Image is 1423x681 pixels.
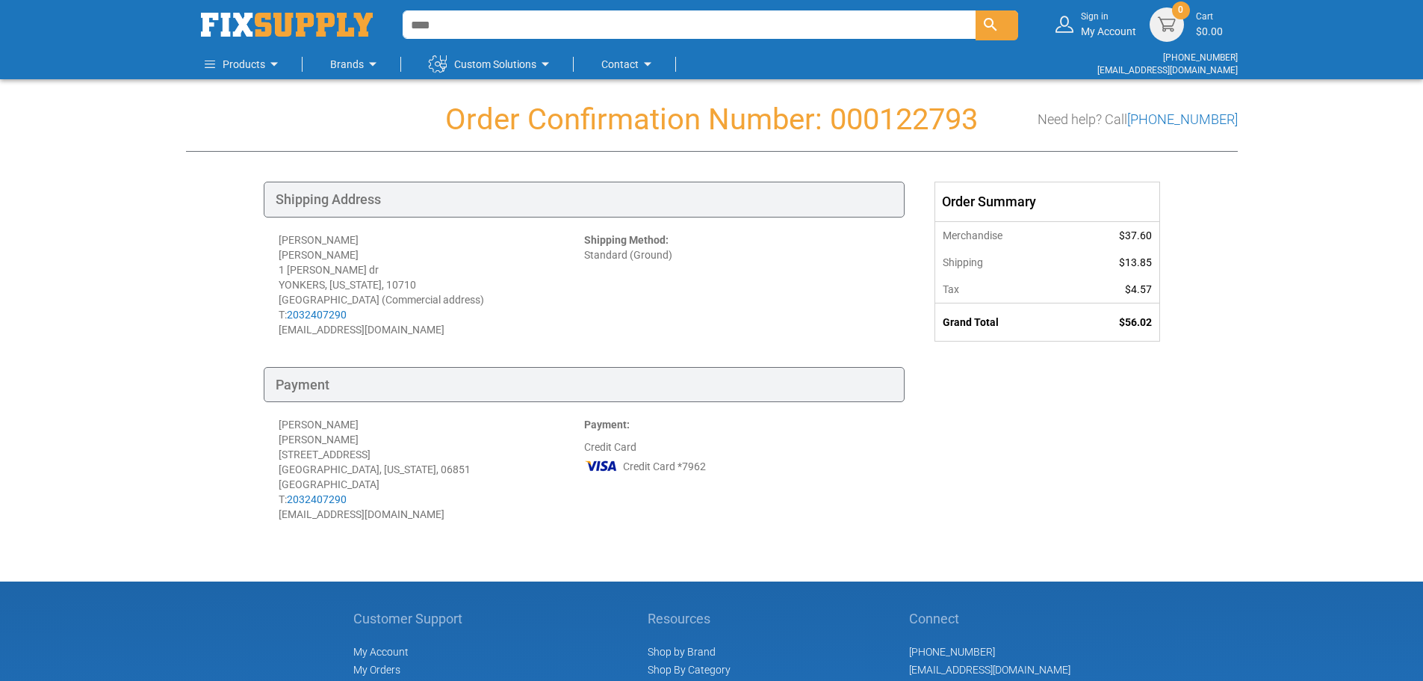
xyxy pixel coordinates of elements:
[353,664,400,676] span: My Orders
[584,417,890,522] div: Credit Card
[1097,65,1238,76] a: [EMAIL_ADDRESS][DOMAIN_NAME]
[353,611,471,626] h5: Customer Support
[935,276,1072,303] th: Tax
[648,646,716,658] a: Shop by Brand
[909,664,1070,676] a: [EMAIL_ADDRESS][DOMAIN_NAME]
[287,309,347,321] a: 2032407290
[648,664,731,676] a: Shop By Category
[1038,112,1238,127] h3: Need help? Call
[1196,25,1223,37] span: $0.00
[1196,10,1223,23] small: Cart
[584,419,630,431] strong: Payment:
[1163,52,1238,63] a: [PHONE_NUMBER]
[909,611,1070,626] h5: Connect
[330,49,382,79] a: Brands
[186,103,1238,136] h1: Order Confirmation Number: 000122793
[264,367,905,403] div: Payment
[943,316,999,328] strong: Grand Total
[1119,256,1152,268] span: $13.85
[935,182,1159,221] div: Order Summary
[935,221,1072,249] th: Merchandise
[584,454,619,477] img: VI
[648,611,732,626] h5: Resources
[201,13,373,37] a: store logo
[1119,316,1152,328] span: $56.02
[935,249,1072,276] th: Shipping
[1178,4,1183,16] span: 0
[287,493,347,505] a: 2032407290
[584,232,890,337] div: Standard (Ground)
[584,234,669,246] strong: Shipping Method:
[1081,10,1136,23] small: Sign in
[623,459,706,474] span: Credit Card *7962
[909,646,995,658] a: [PHONE_NUMBER]
[1119,229,1152,241] span: $37.60
[264,182,905,218] div: Shipping Address
[353,646,409,658] span: My Account
[279,417,584,522] div: [PERSON_NAME] [PERSON_NAME] [STREET_ADDRESS] [GEOGRAPHIC_DATA], [US_STATE], 06851 [GEOGRAPHIC_DAT...
[201,13,373,37] img: Fix Industrial Supply
[429,49,554,79] a: Custom Solutions
[1081,10,1136,38] div: My Account
[1127,111,1238,127] a: [PHONE_NUMBER]
[279,232,584,337] div: [PERSON_NAME] [PERSON_NAME] 1 [PERSON_NAME] dr YONKERS, [US_STATE], 10710 [GEOGRAPHIC_DATA] (Comm...
[1125,283,1152,295] span: $4.57
[601,49,657,79] a: Contact
[205,49,283,79] a: Products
